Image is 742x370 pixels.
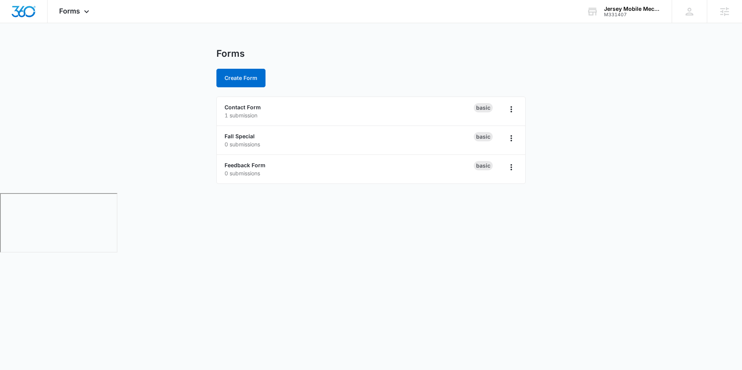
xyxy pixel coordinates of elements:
[505,132,517,144] button: Overflow Menu
[474,103,493,112] div: Basic
[225,111,474,119] p: 1 submission
[225,169,474,177] p: 0 submissions
[505,103,517,115] button: Overflow Menu
[225,133,255,139] a: Fall Special
[225,162,265,168] a: Feedback Form
[505,161,517,173] button: Overflow Menu
[474,161,493,170] div: Basic
[604,6,660,12] div: account name
[59,7,80,15] span: Forms
[604,12,660,17] div: account id
[216,48,245,59] h1: Forms
[225,140,474,148] p: 0 submissions
[474,132,493,141] div: Basic
[225,104,261,110] a: Contact Form
[216,69,265,87] button: Create Form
